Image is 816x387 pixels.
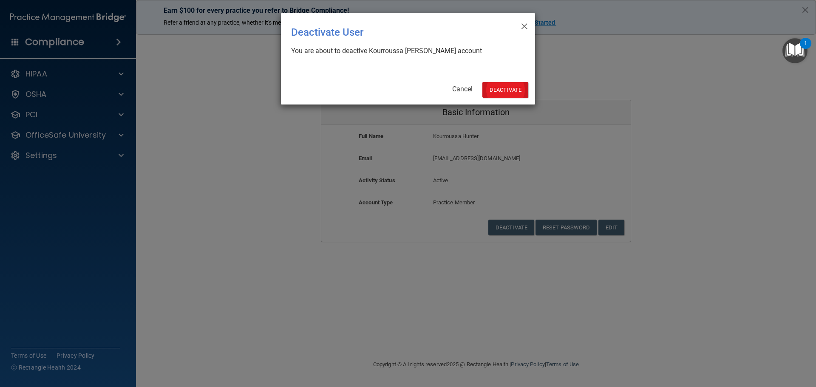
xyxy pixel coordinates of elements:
button: Open Resource Center, 1 new notification [782,38,807,63]
a: Cancel [452,85,473,93]
div: 1 [804,43,807,54]
div: You are about to deactive Kourroussa [PERSON_NAME] account [291,46,518,56]
button: Deactivate [482,82,528,98]
div: Deactivate User [291,20,490,45]
span: × [521,17,528,34]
